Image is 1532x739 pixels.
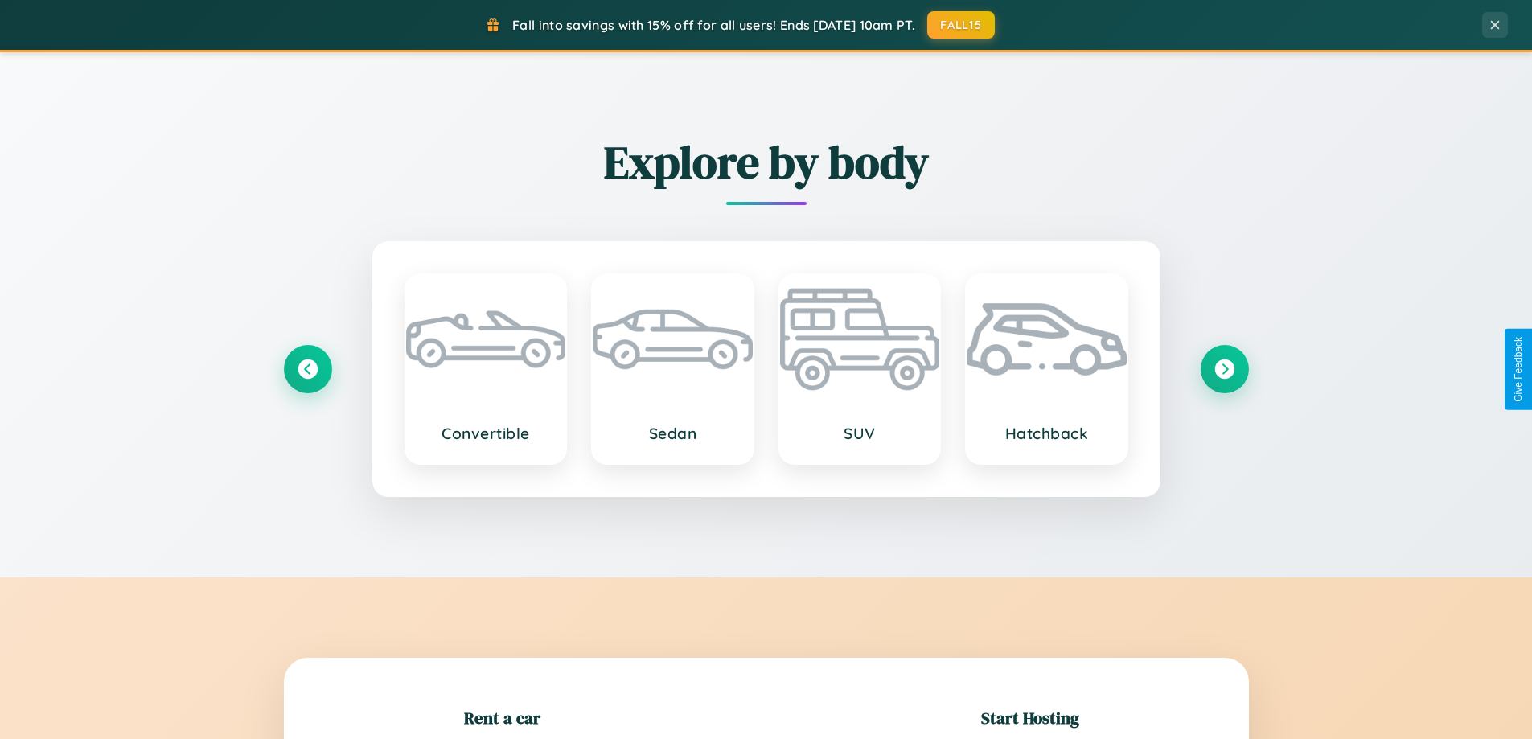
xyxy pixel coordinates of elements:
[422,424,550,443] h3: Convertible
[1513,337,1524,402] div: Give Feedback
[981,706,1079,729] h2: Start Hosting
[983,424,1111,443] h3: Hatchback
[512,17,915,33] span: Fall into savings with 15% off for all users! Ends [DATE] 10am PT.
[796,424,924,443] h3: SUV
[927,11,995,39] button: FALL15
[284,131,1249,193] h2: Explore by body
[609,424,737,443] h3: Sedan
[464,706,540,729] h2: Rent a car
